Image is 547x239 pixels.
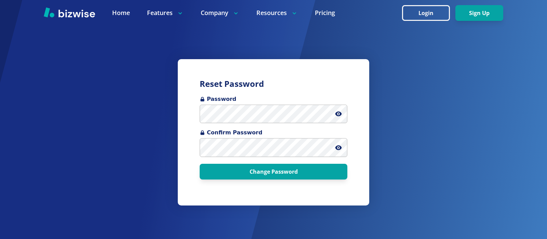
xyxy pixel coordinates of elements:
[201,9,239,17] p: Company
[455,5,503,21] button: Sign Up
[200,78,347,90] h3: Reset Password
[200,164,347,180] button: Change Password
[256,9,298,17] p: Resources
[44,7,95,17] img: Bizwise Logo
[200,95,347,103] span: Password
[200,129,347,137] span: Confirm Password
[315,9,335,17] a: Pricing
[402,5,450,21] button: Login
[455,10,503,16] a: Sign Up
[112,9,130,17] a: Home
[147,9,184,17] p: Features
[402,10,455,16] a: Login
